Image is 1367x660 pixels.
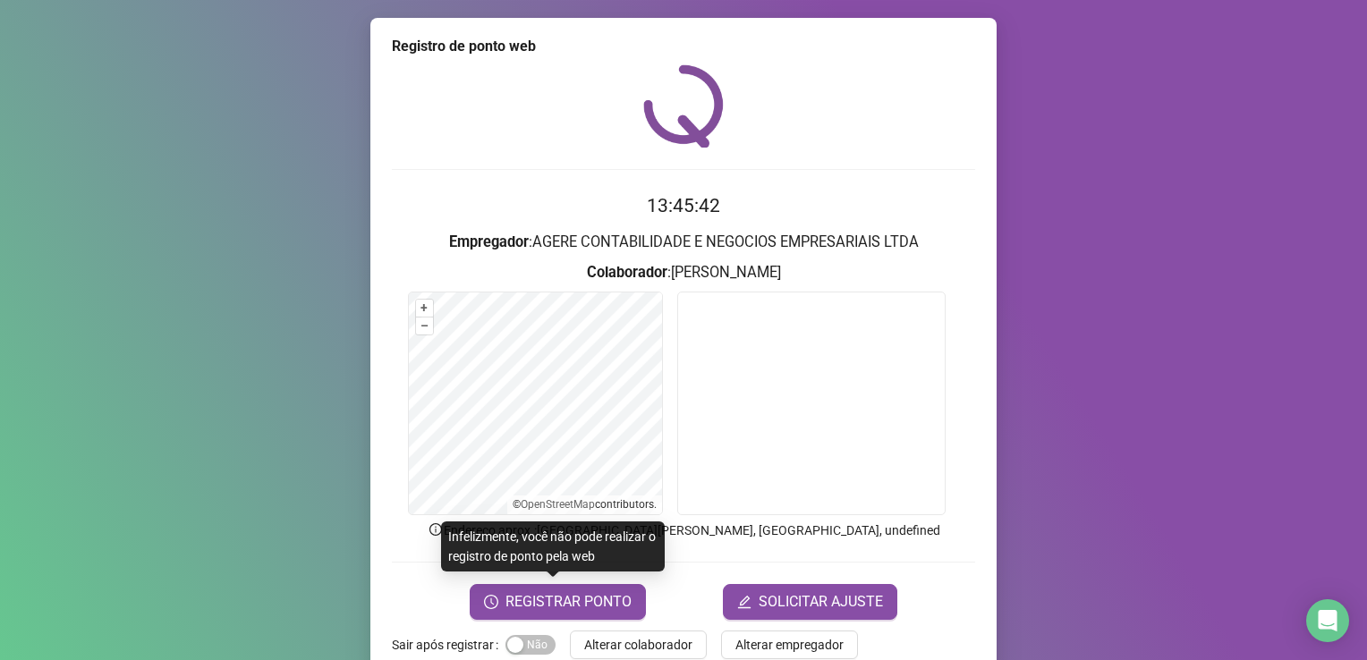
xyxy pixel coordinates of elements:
a: OpenStreetMap [521,498,595,511]
label: Sair após registrar [392,630,505,659]
strong: Colaborador [587,264,667,281]
span: clock-circle [484,595,498,609]
button: editSOLICITAR AJUSTE [723,584,897,620]
button: Alterar colaborador [570,630,707,659]
time: 13:45:42 [647,195,720,216]
div: Open Intercom Messenger [1306,599,1349,642]
span: REGISTRAR PONTO [505,591,632,613]
img: QRPoint [643,64,724,148]
strong: Empregador [449,233,529,250]
span: edit [737,595,751,609]
h3: : [PERSON_NAME] [392,261,975,284]
div: Infelizmente, você não pode realizar o registro de ponto pela web [441,521,665,571]
button: + [416,300,433,317]
button: – [416,317,433,334]
button: Alterar empregador [721,630,858,659]
div: Registro de ponto web [392,36,975,57]
h3: : AGERE CONTABILIDADE E NEGOCIOS EMPRESARIAIS LTDA [392,231,975,254]
span: Alterar colaborador [584,635,692,655]
p: Endereço aprox. : [GEOGRAPHIC_DATA][PERSON_NAME], [GEOGRAPHIC_DATA], undefined [392,520,975,540]
li: © contributors. [513,498,657,511]
span: info-circle [428,521,444,537]
span: SOLICITAR AJUSTE [759,591,883,613]
button: REGISTRAR PONTO [470,584,646,620]
span: Alterar empregador [735,635,844,655]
